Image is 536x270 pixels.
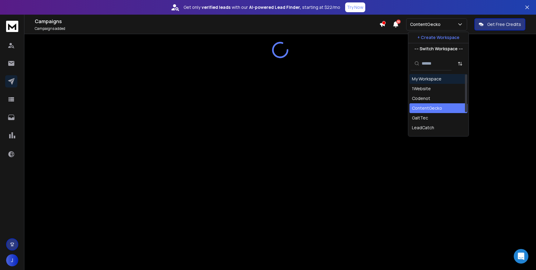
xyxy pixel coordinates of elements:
button: J [6,254,18,266]
button: + Create Workspace [408,32,469,43]
div: 1Website [412,86,431,92]
strong: AI-powered Lead Finder, [249,4,301,10]
div: GaltTec [412,115,428,121]
div: Rephop [412,134,428,140]
img: logo [6,21,18,32]
strong: verified leads [202,4,230,10]
p: ContentGecko [410,21,443,27]
p: --- Switch Workspace --- [414,46,463,52]
p: Get Free Credits [487,21,521,27]
div: Codenot [412,95,430,101]
div: My Workspace [412,76,441,82]
button: Try Now [345,2,365,12]
button: Sort by Sort A-Z [454,58,466,70]
h1: Campaigns [35,18,379,25]
p: Campaigns added [35,26,379,31]
div: ContentGecko [412,105,442,111]
p: Get only with our starting at $22/mo [184,4,340,10]
div: LeadCatch [412,125,434,131]
p: + Create Workspace [417,34,459,41]
div: Open Intercom Messenger [514,249,528,264]
p: Try Now [347,4,363,10]
span: 50 [396,20,401,24]
button: Get Free Credits [474,18,525,30]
